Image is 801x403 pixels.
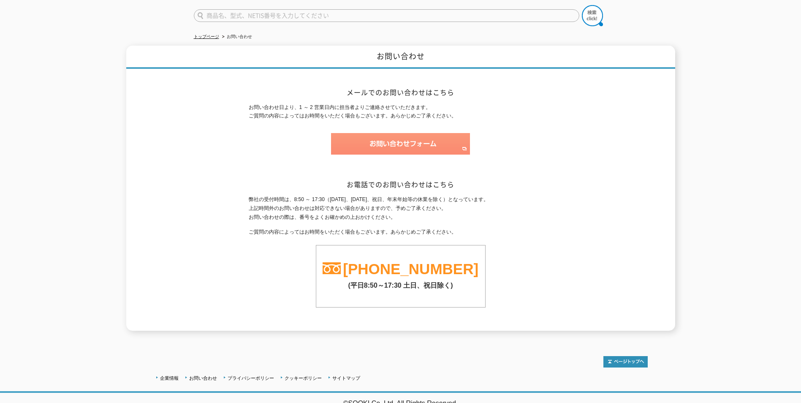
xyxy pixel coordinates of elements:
[189,376,217,381] a: お問い合わせ
[603,356,648,368] img: トップページへ
[220,33,252,41] li: お問い合わせ
[582,5,603,26] img: btn_search.png
[249,195,553,221] p: 弊社の受付時間は、8:50 ～ 17:30（[DATE]、[DATE]、祝日、年末年始等の休業を除く）となっています。 上記時間外のお問い合わせは対応できない場合がありますので、予めご了承くださ...
[331,133,470,155] img: お問い合わせフォーム
[194,9,579,22] input: 商品名、型式、NETIS番号を入力してください
[228,376,274,381] a: プライバシーポリシー
[126,46,675,69] h1: お問い合わせ
[249,88,553,97] h2: メールでのお問い合わせはこちら
[343,261,478,277] a: [PHONE_NUMBER]
[160,376,179,381] a: 企業情報
[249,180,553,189] h2: お電話でのお問い合わせはこちら
[332,376,360,381] a: サイトマップ
[249,228,553,237] p: ご質問の内容によってはお時間をいただく場合もございます。あらかじめご了承ください。
[331,147,470,153] a: お問い合わせフォーム
[249,103,553,121] p: お問い合わせ日より、1 ～ 2 営業日内に担当者よりご連絡させていただきます。 ご質問の内容によってはお時間をいただく場合もございます。あらかじめご了承ください。
[285,376,322,381] a: クッキーポリシー
[194,34,219,39] a: トップページ
[316,277,485,290] p: (平日8:50～17:30 土日、祝日除く)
